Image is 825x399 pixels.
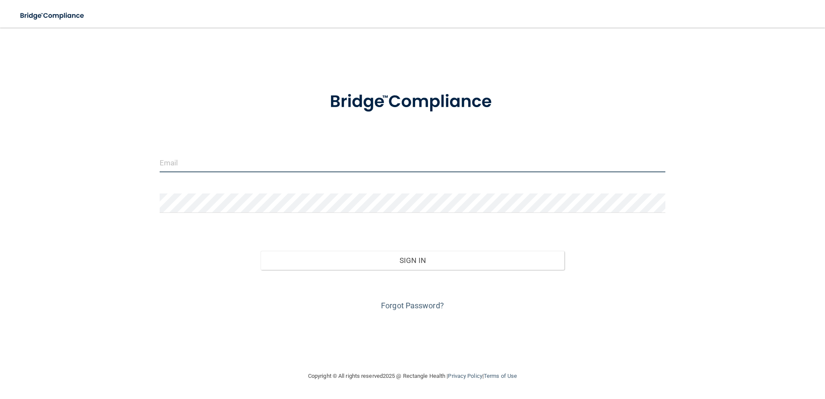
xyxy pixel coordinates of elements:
[261,251,564,270] button: Sign In
[312,79,513,124] img: bridge_compliance_login_screen.278c3ca4.svg
[255,362,570,390] div: Copyright © All rights reserved 2025 @ Rectangle Health | |
[13,7,92,25] img: bridge_compliance_login_screen.278c3ca4.svg
[448,373,482,379] a: Privacy Policy
[381,301,444,310] a: Forgot Password?
[160,153,666,172] input: Email
[484,373,517,379] a: Terms of Use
